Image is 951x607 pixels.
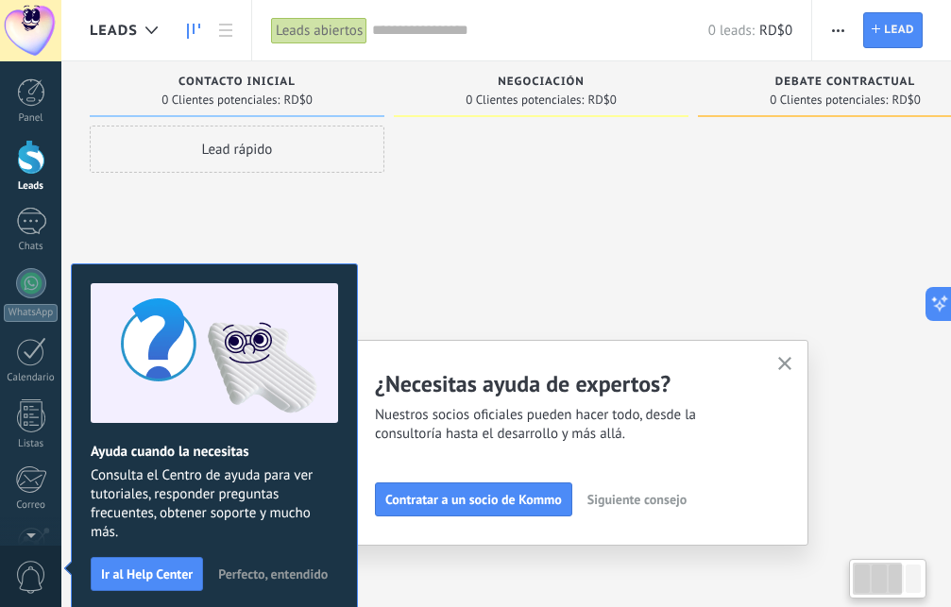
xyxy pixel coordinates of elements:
span: RD$0 [283,94,312,106]
span: 0 Clientes potenciales: [770,94,888,106]
span: 0 Clientes potenciales: [161,94,280,106]
button: Más [824,12,852,48]
span: Leads [90,22,138,40]
button: Perfecto, entendido [210,560,336,588]
span: Contratar a un socio de Kommo [385,493,562,506]
h2: ¿Necesitas ayuda de expertos? [375,369,755,398]
button: Siguiente consejo [579,485,695,514]
span: RD$0 [759,22,792,40]
div: Listas [4,438,59,450]
h2: Ayuda cuando la necesitas [91,443,338,461]
div: Correo [4,499,59,512]
button: Ir al Help Center [91,557,203,591]
div: Panel [4,112,59,125]
span: Contacto inicial [178,76,296,89]
span: Perfecto, entendido [218,567,328,581]
span: Nuestros socios oficiales pueden hacer todo, desde la consultoría hasta el desarrollo y más allá. [375,406,755,444]
div: Chats [4,241,59,253]
span: Consulta el Centro de ayuda para ver tutoriales, responder preguntas frecuentes, obtener soporte ... [91,466,338,542]
span: RD$0 [587,94,616,106]
a: Lead [863,12,923,48]
div: Lead rápido [90,126,384,173]
div: Leads abiertos [271,17,367,44]
span: Debate contractual [775,76,915,89]
div: Contacto inicial [99,76,375,92]
span: 0 leads: [708,22,755,40]
button: Contratar a un socio de Kommo [375,482,572,516]
div: Leads [4,180,59,193]
div: WhatsApp [4,304,58,322]
span: Ir al Help Center [101,567,193,581]
a: Leads [178,12,210,49]
span: Lead [884,13,914,47]
div: Calendario [4,372,59,384]
span: Negociación [498,76,585,89]
a: Lista [210,12,242,49]
span: 0 Clientes potenciales: [466,94,584,106]
span: RD$0 [892,94,920,106]
div: Negociación [403,76,679,92]
span: Siguiente consejo [587,493,687,506]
